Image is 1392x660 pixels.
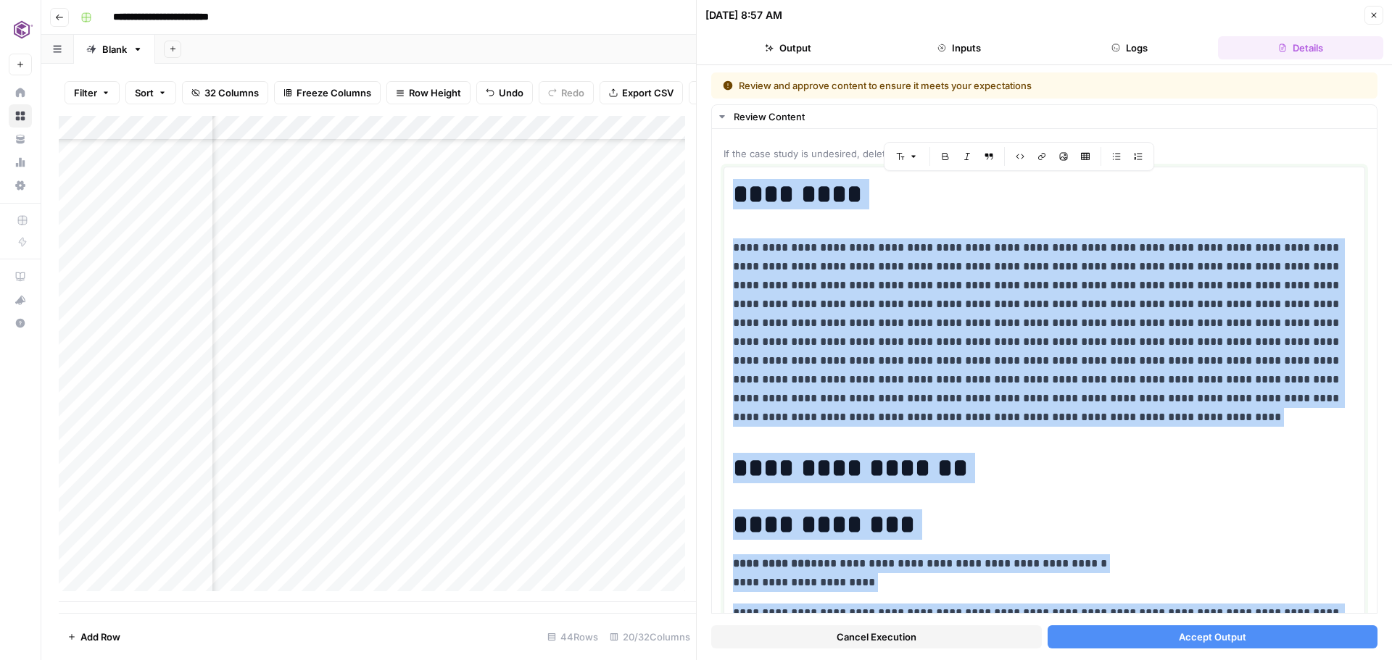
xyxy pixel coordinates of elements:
[724,146,1365,161] span: If the case study is undesired, delete all of the text content.
[9,17,35,43] img: Commvault Logo
[9,312,32,335] button: Help + Support
[102,42,127,57] div: Blank
[604,625,696,648] div: 20/32 Columns
[1179,630,1246,644] span: Accept Output
[877,36,1042,59] button: Inputs
[9,151,32,174] a: Usage
[204,85,259,100] span: 32 Columns
[297,85,371,100] span: Freeze Columns
[65,81,120,104] button: Filter
[542,625,604,648] div: 44 Rows
[499,85,523,100] span: Undo
[125,81,176,104] button: Sort
[561,85,584,100] span: Redo
[9,104,32,128] a: Browse
[837,630,916,644] span: Cancel Execution
[9,265,32,288] a: AirOps Academy
[712,105,1377,128] button: Review Content
[386,81,471,104] button: Row Height
[59,625,129,648] button: Add Row
[9,128,32,151] a: Your Data
[9,81,32,104] a: Home
[1218,36,1383,59] button: Details
[600,81,683,104] button: Export CSV
[711,625,1042,648] button: Cancel Execution
[723,78,1199,93] div: Review and approve content to ensure it meets your expectations
[705,36,871,59] button: Output
[1048,36,1213,59] button: Logs
[734,109,1368,124] div: Review Content
[539,81,594,104] button: Redo
[182,81,268,104] button: 32 Columns
[74,85,97,100] span: Filter
[476,81,533,104] button: Undo
[274,81,381,104] button: Freeze Columns
[9,289,31,311] div: What's new?
[135,85,154,100] span: Sort
[1048,625,1378,648] button: Accept Output
[622,85,674,100] span: Export CSV
[705,8,782,22] div: [DATE] 8:57 AM
[9,12,32,48] button: Workspace: Commvault
[74,35,155,64] a: Blank
[9,288,32,312] button: What's new?
[80,630,120,644] span: Add Row
[9,174,32,197] a: Settings
[409,85,461,100] span: Row Height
